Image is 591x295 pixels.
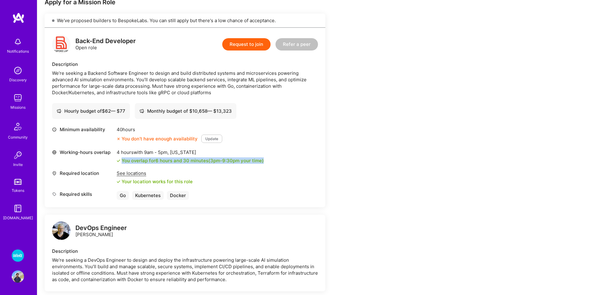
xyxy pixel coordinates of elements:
i: icon Clock [52,127,57,132]
div: You overlap for 6 hours and 30 minutes ( your time) [122,157,264,164]
img: Invite [12,149,24,161]
div: Tokens [12,187,24,194]
img: Wolt - Fintech: Payments Expansion Team [12,249,24,262]
img: bell [12,36,24,48]
i: icon Cash [57,109,61,113]
div: Go [117,191,129,200]
img: User Avatar [12,270,24,283]
div: Missions [10,104,26,111]
i: icon Check [117,180,120,184]
div: Required location [52,170,114,176]
span: 9am - 5pm , [143,149,170,155]
i: icon Tag [52,192,57,196]
div: Your location works for this role [117,178,193,185]
div: Invite [13,161,23,168]
div: Discovery [9,77,27,83]
span: 3pm - 9:30pm [210,158,239,164]
div: Monthly budget of $ 10,658 — $ 13,323 [139,108,232,114]
div: Back-End Developer [75,38,136,44]
div: Description [52,248,318,254]
button: Refer a peer [275,38,318,51]
i: icon World [52,150,57,155]
div: We’re seeking a DevOps Engineer to design and deploy the infrastructure powering large-scale AI s... [52,257,318,283]
img: logo [52,221,70,240]
div: Kubernetes [132,191,164,200]
img: tokens [14,179,22,185]
div: We’re seeking a Backend Software Engineer to design and build distributed systems and microservic... [52,70,318,96]
div: See locations [117,170,193,176]
div: [PERSON_NAME] [75,225,127,238]
div: Required skills [52,191,114,197]
div: We've proposed builders to BespokeLabs. You can still apply but there's a low chance of acceptance. [45,14,325,28]
div: Hourly budget of $ 62 — $ 77 [57,108,125,114]
a: User Avatar [10,270,26,283]
div: Minimum availability [52,126,114,133]
div: [DOMAIN_NAME] [3,215,33,221]
img: logo [52,35,70,54]
button: Request to join [222,38,271,51]
i: icon Check [117,159,120,163]
img: guide book [12,202,24,215]
button: Update [201,135,222,143]
div: Community [8,134,28,140]
div: 40 hours [117,126,222,133]
img: discovery [12,64,24,77]
div: Description [52,61,318,67]
img: logo [12,12,25,23]
div: You don’t have enough availability [117,135,198,142]
i: icon Cash [139,109,144,113]
img: teamwork [12,92,24,104]
img: Community [10,119,25,134]
a: logo [52,221,70,241]
i: icon CloseOrange [117,137,120,141]
div: Open role [75,38,136,51]
div: 4 hours with [US_STATE] [117,149,264,156]
a: Wolt - Fintech: Payments Expansion Team [10,249,26,262]
div: Notifications [7,48,29,55]
div: Docker [167,191,189,200]
div: Working-hours overlap [52,149,114,156]
div: DevOps Engineer [75,225,127,231]
i: icon Location [52,171,57,176]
